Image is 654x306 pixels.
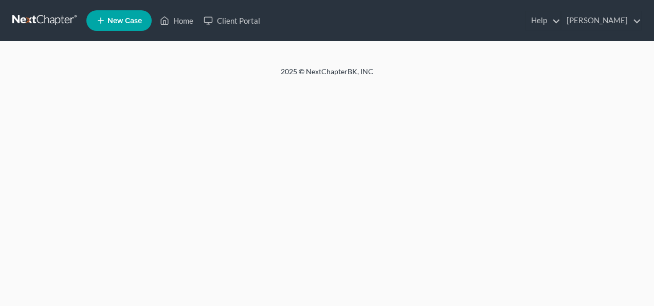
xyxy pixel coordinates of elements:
new-legal-case-button: New Case [86,10,152,31]
a: Home [155,11,198,30]
a: Help [526,11,560,30]
div: 2025 © NextChapterBK, INC [34,66,620,85]
a: [PERSON_NAME] [561,11,641,30]
a: Client Portal [198,11,265,30]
